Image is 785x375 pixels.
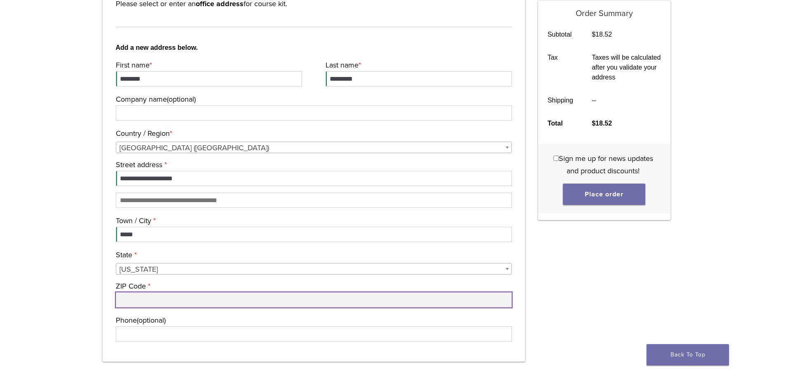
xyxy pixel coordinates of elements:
[553,156,559,161] input: Sign me up for news updates and product discounts!
[592,120,595,127] span: $
[592,120,612,127] bdi: 18.52
[116,142,512,154] span: United States (US)
[116,158,510,171] label: Street address
[538,46,583,89] th: Tax
[538,0,670,19] h5: Order Summary
[583,46,670,89] td: Taxes will be calculated after you validate your address
[559,154,653,175] span: Sign me up for news updates and product discounts!
[592,97,596,104] span: --
[116,142,512,153] span: Country / Region
[592,31,612,38] bdi: 18.52
[116,263,512,275] span: Louisiana
[116,263,512,275] span: State
[116,280,510,292] label: ZIP Code
[116,127,510,140] label: Country / Region
[538,23,583,46] th: Subtotal
[116,249,510,261] label: State
[538,112,583,135] th: Total
[137,316,166,325] span: (optional)
[116,314,510,326] label: Phone
[116,59,300,71] label: First name
[167,95,196,104] span: (optional)
[647,344,729,366] a: Back To Top
[116,93,510,105] label: Company name
[538,89,583,112] th: Shipping
[116,214,510,227] label: Town / City
[326,59,510,71] label: Last name
[563,184,645,205] button: Place order
[592,31,595,38] span: $
[116,43,512,53] b: Add a new address below.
